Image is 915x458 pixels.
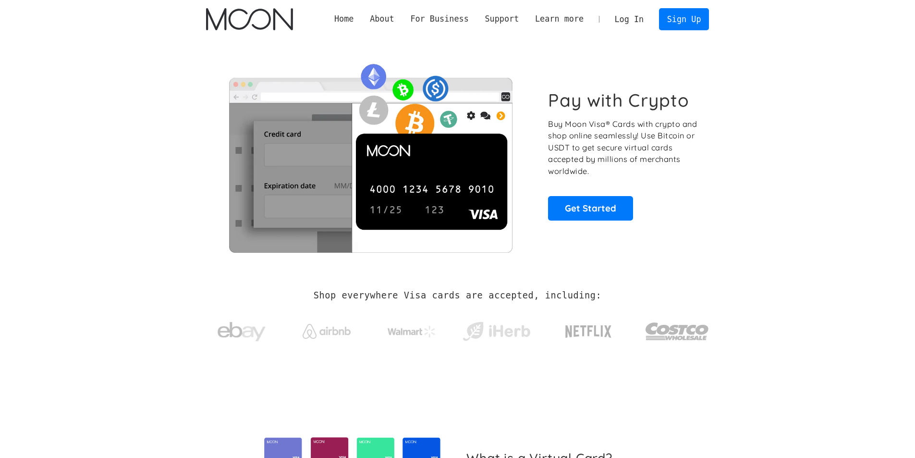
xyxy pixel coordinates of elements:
p: Buy Moon Visa® Cards with crypto and shop online seamlessly! Use Bitcoin or USDT to get secure vi... [548,118,698,177]
a: home [206,8,293,30]
a: Home [326,13,362,25]
a: Netflix [546,310,632,348]
h1: Pay with Crypto [548,89,689,111]
img: Moon Cards let you spend your crypto anywhere Visa is accepted. [206,57,535,252]
div: About [370,13,394,25]
img: ebay [218,317,266,347]
a: Walmart [376,316,447,342]
div: Learn more [535,13,584,25]
img: Costco [645,313,709,349]
a: Log In [607,9,652,30]
div: About [362,13,402,25]
div: For Business [403,13,477,25]
div: Learn more [527,13,592,25]
img: Airbnb [303,324,351,339]
img: Walmart [388,326,436,337]
a: iHerb [461,309,532,349]
a: Costco [645,304,709,354]
a: Airbnb [291,314,362,344]
img: Moon Logo [206,8,293,30]
img: Netflix [564,320,612,344]
a: Get Started [548,196,633,220]
img: iHerb [461,319,532,344]
a: ebay [206,307,278,352]
h2: Shop everywhere Visa cards are accepted, including: [314,290,601,301]
div: Support [485,13,519,25]
div: Support [477,13,527,25]
div: For Business [410,13,468,25]
a: Sign Up [659,8,709,30]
